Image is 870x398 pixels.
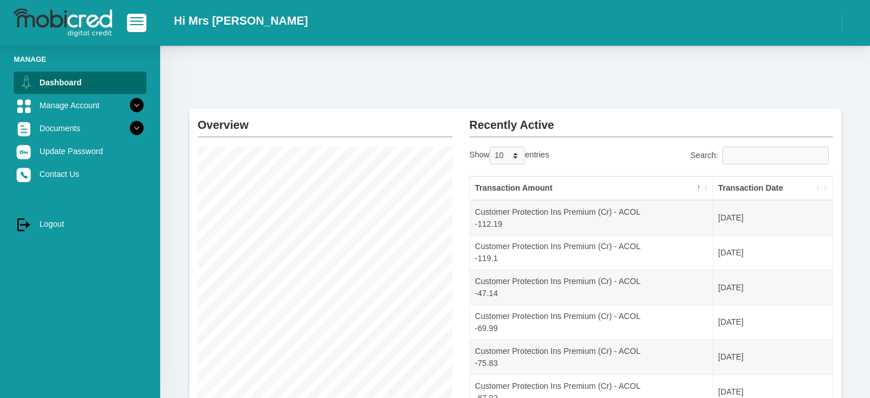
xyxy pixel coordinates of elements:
a: Contact Us [14,163,146,185]
td: Customer Protection Ins Premium (Cr) - ACOL -47.14 [470,270,713,305]
input: Search: [722,147,829,164]
h2: Recently Active [470,109,833,132]
label: Show entries [470,147,549,164]
a: Dashboard [14,72,146,93]
td: [DATE] [713,235,832,270]
td: Customer Protection Ins Premium (Cr) - ACOL -119.1 [470,235,713,270]
td: Customer Protection Ins Premium (Cr) - ACOL -112.19 [470,200,713,235]
a: Manage Account [14,94,146,116]
td: Customer Protection Ins Premium (Cr) - ACOL -75.83 [470,340,713,375]
a: Documents [14,117,146,139]
label: Search: [690,147,833,164]
a: Update Password [14,140,146,162]
th: Transaction Date: activate to sort column ascending [713,176,832,200]
h2: Hi Mrs [PERSON_NAME] [174,14,308,27]
th: Transaction Amount: activate to sort column descending [470,176,713,200]
td: Customer Protection Ins Premium (Cr) - ACOL -69.99 [470,305,713,340]
td: [DATE] [713,200,832,235]
td: [DATE] [713,270,832,305]
li: Manage [14,54,146,65]
a: Logout [14,213,146,235]
h2: Overview [198,109,452,132]
td: [DATE] [713,305,832,340]
select: Showentries [490,147,525,164]
td: [DATE] [713,340,832,375]
img: logo-mobicred.svg [14,9,112,37]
